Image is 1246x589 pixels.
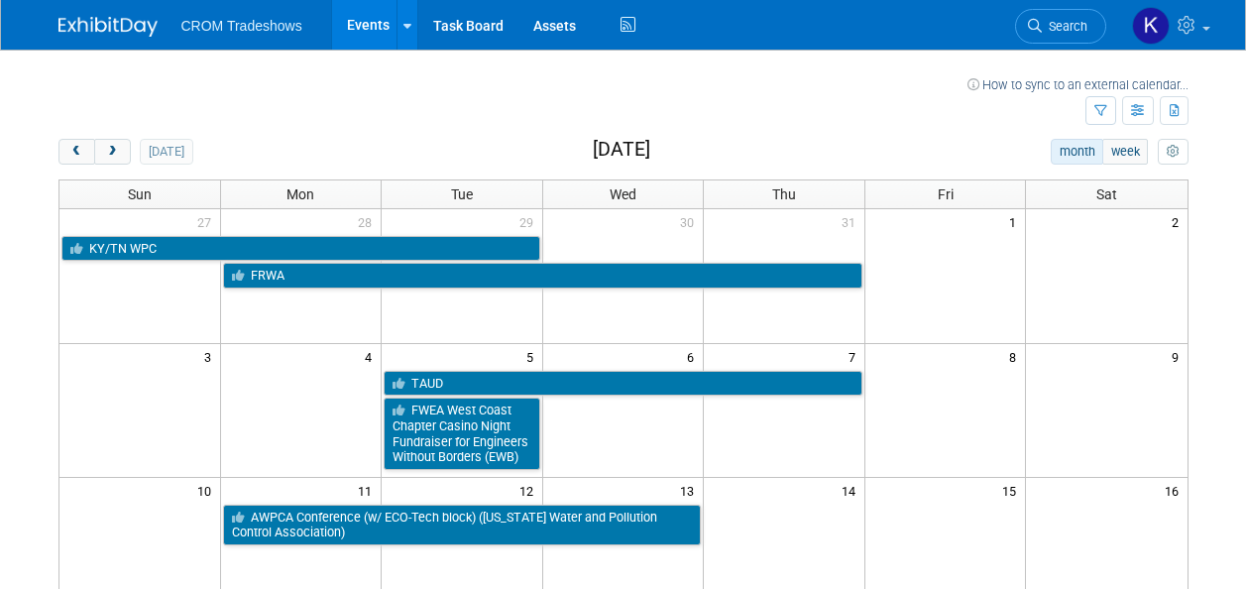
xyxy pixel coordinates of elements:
a: FRWA [223,263,862,289]
a: TAUD [384,371,862,397]
span: 29 [517,209,542,234]
span: 4 [363,344,381,369]
span: 16 [1163,478,1188,503]
span: 1 [1007,209,1025,234]
i: Personalize Calendar [1167,146,1180,159]
span: Sat [1096,186,1117,202]
span: 13 [678,478,703,503]
a: How to sync to an external calendar... [967,77,1189,92]
span: 3 [202,344,220,369]
span: 6 [685,344,703,369]
span: 14 [840,478,864,503]
span: 7 [847,344,864,369]
span: Search [1042,19,1087,34]
span: 9 [1170,344,1188,369]
span: 28 [356,209,381,234]
h2: [DATE] [593,139,650,161]
span: 5 [524,344,542,369]
span: 2 [1170,209,1188,234]
span: Fri [938,186,954,202]
span: 11 [356,478,381,503]
span: 8 [1007,344,1025,369]
button: week [1102,139,1148,165]
button: [DATE] [140,139,192,165]
button: next [94,139,131,165]
span: Wed [610,186,636,202]
span: Sun [128,186,152,202]
span: 12 [517,478,542,503]
a: Search [1015,9,1106,44]
button: prev [58,139,95,165]
a: KY/TN WPC [61,236,540,262]
img: ExhibitDay [58,17,158,37]
span: 31 [840,209,864,234]
a: AWPCA Conference (w/ ECO-Tech block) ([US_STATE] Water and Pollution Control Association) [223,505,702,545]
span: 27 [195,209,220,234]
img: Kelly Lee [1132,7,1170,45]
span: Tue [451,186,473,202]
button: myCustomButton [1158,139,1188,165]
span: 10 [195,478,220,503]
button: month [1051,139,1103,165]
span: 30 [678,209,703,234]
a: FWEA West Coast Chapter Casino Night Fundraiser for Engineers Without Borders (EWB) [384,398,540,470]
span: 15 [1000,478,1025,503]
span: Mon [286,186,314,202]
span: Thu [772,186,796,202]
span: CROM Tradeshows [181,18,302,34]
